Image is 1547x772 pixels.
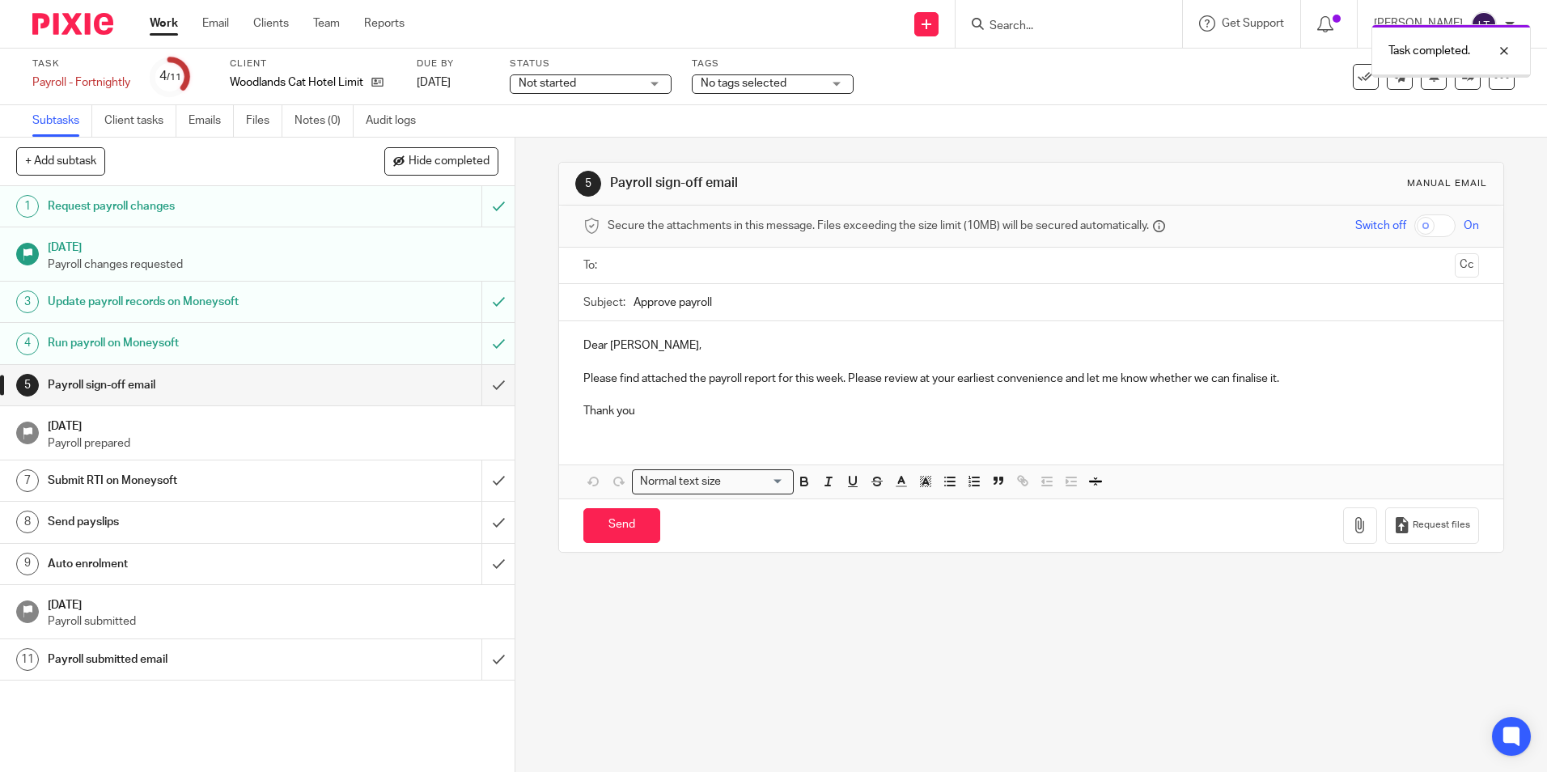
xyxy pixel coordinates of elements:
h1: Submit RTI on Moneysoft [48,469,326,493]
a: Emails [189,105,234,137]
span: Secure the attachments in this message. Files exceeding the size limit (10MB) will be secured aut... [608,218,1149,234]
div: 1 [16,195,39,218]
a: Clients [253,15,289,32]
a: Reports [364,15,405,32]
button: + Add subtask [16,147,105,175]
div: 8 [16,511,39,533]
span: Request files [1413,519,1470,532]
a: Notes (0) [295,105,354,137]
h1: [DATE] [48,235,499,256]
span: Not started [519,78,576,89]
label: Subject: [583,295,625,311]
div: 5 [16,374,39,397]
button: Hide completed [384,147,498,175]
span: On [1464,218,1479,234]
a: Team [313,15,340,32]
div: 5 [575,171,601,197]
div: 9 [16,553,39,575]
p: Thank you [583,387,1478,420]
button: Cc [1455,253,1479,278]
label: To: [583,257,601,274]
button: Request files [1385,507,1479,544]
input: Search for option [726,473,784,490]
h1: [DATE] [48,593,499,613]
a: Email [202,15,229,32]
label: Task [32,57,130,70]
div: 11 [16,648,39,671]
h1: Request payroll changes [48,194,326,218]
div: Payroll - Fortnightly [32,74,130,91]
div: 7 [16,469,39,492]
p: Woodlands Cat Hotel Limited [230,74,363,91]
a: Work [150,15,178,32]
h1: Run payroll on Moneysoft [48,331,326,355]
p: Dear [PERSON_NAME], [583,337,1478,354]
span: Hide completed [409,155,490,168]
div: 4 [16,333,39,355]
p: Task completed. [1388,43,1470,59]
div: 3 [16,291,39,313]
a: Subtasks [32,105,92,137]
p: Payroll changes requested [48,257,499,273]
p: Payroll prepared [48,435,499,452]
span: No tags selected [701,78,786,89]
a: Client tasks [104,105,176,137]
p: Payroll submitted [48,613,499,630]
h1: Update payroll records on Moneysoft [48,290,326,314]
h1: Payroll sign-off email [610,175,1066,192]
a: Files [246,105,282,137]
h1: Send payslips [48,510,326,534]
h1: Payroll submitted email [48,647,326,672]
h1: [DATE] [48,414,499,435]
label: Tags [692,57,854,70]
label: Client [230,57,396,70]
input: Send [583,508,660,543]
div: Search for option [632,469,794,494]
small: /11 [167,73,181,82]
label: Due by [417,57,490,70]
h1: Payroll sign-off email [48,373,326,397]
span: Switch off [1355,218,1406,234]
h1: Auto enrolment [48,552,326,576]
label: Status [510,57,672,70]
a: Audit logs [366,105,428,137]
div: 4 [159,67,181,86]
p: Please find attached the payroll report for this week. Please review at your earliest convenience... [583,371,1478,387]
div: Manual email [1407,177,1487,190]
span: Normal text size [636,473,724,490]
img: svg%3E [1471,11,1497,37]
img: Pixie [32,13,113,35]
span: [DATE] [417,77,451,88]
